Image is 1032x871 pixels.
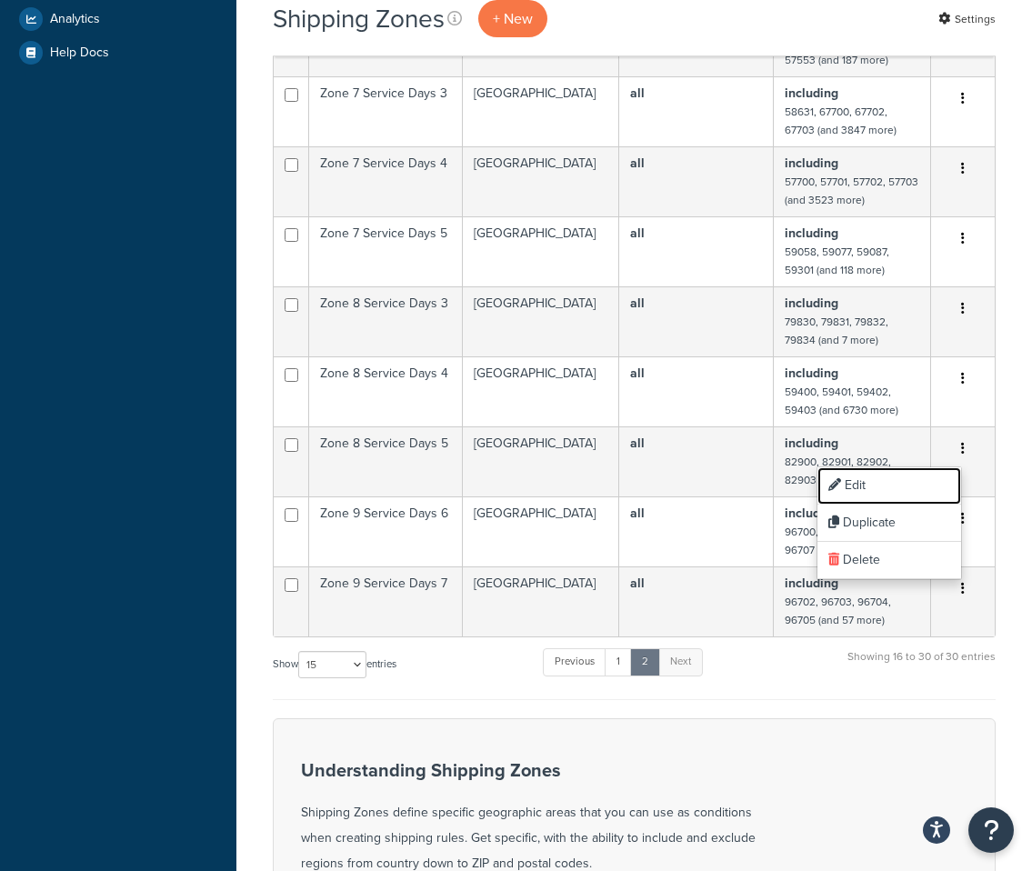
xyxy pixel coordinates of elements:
[785,154,838,173] b: including
[630,434,645,453] b: all
[14,3,223,35] a: Analytics
[630,84,645,103] b: all
[630,648,660,676] a: 2
[785,364,838,383] b: including
[785,434,838,453] b: including
[785,244,889,278] small: 59058, 59077, 59087, 59301 (and 118 more)
[605,648,632,676] a: 1
[785,594,891,628] small: 96702, 96703, 96704, 96705 (and 57 more)
[298,651,366,678] select: Showentries
[463,146,619,216] td: [GEOGRAPHIC_DATA]
[785,524,888,558] small: 96700, 96701, 96706, 96707 (and 134 more)
[273,1,445,36] h1: Shipping Zones
[630,294,645,313] b: all
[301,760,756,780] h3: Understanding Shipping Zones
[630,574,645,593] b: all
[817,467,961,505] a: Edit
[273,651,396,678] label: Show entries
[309,566,463,636] td: Zone 9 Service Days 7
[785,224,838,243] b: including
[14,36,223,69] a: Help Docs
[817,505,961,542] a: Duplicate
[309,216,463,286] td: Zone 7 Service Days 5
[543,648,606,676] a: Previous
[785,104,897,138] small: 58631, 67700, 67702, 67703 (and 3847 more)
[463,356,619,426] td: [GEOGRAPHIC_DATA]
[309,426,463,496] td: Zone 8 Service Days 5
[938,6,996,32] a: Settings
[309,496,463,566] td: Zone 9 Service Days 6
[463,496,619,566] td: [GEOGRAPHIC_DATA]
[309,286,463,356] td: Zone 8 Service Days 3
[847,646,996,686] div: Showing 16 to 30 of 30 entries
[309,356,463,426] td: Zone 8 Service Days 4
[785,574,838,593] b: including
[785,84,838,103] b: including
[493,8,533,29] span: + New
[463,216,619,286] td: [GEOGRAPHIC_DATA]
[817,542,961,579] a: Delete
[785,294,838,313] b: including
[630,224,645,243] b: all
[463,566,619,636] td: [GEOGRAPHIC_DATA]
[463,426,619,496] td: [GEOGRAPHIC_DATA]
[785,314,888,348] small: 79830, 79831, 79832, 79834 (and 7 more)
[630,504,645,523] b: all
[309,146,463,216] td: Zone 7 Service Days 4
[785,174,918,208] small: 57700, 57701, 57702, 57703 (and 3523 more)
[463,286,619,356] td: [GEOGRAPHIC_DATA]
[309,76,463,146] td: Zone 7 Service Days 3
[463,76,619,146] td: [GEOGRAPHIC_DATA]
[658,648,703,676] a: Next
[968,807,1014,853] button: Open Resource Center
[50,12,100,27] span: Analytics
[785,454,898,488] small: 82900, 82901, 82902, 82903 (and 7355 more)
[630,364,645,383] b: all
[785,504,838,523] b: including
[630,154,645,173] b: all
[50,45,109,61] span: Help Docs
[785,384,898,418] small: 59400, 59401, 59402, 59403 (and 6730 more)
